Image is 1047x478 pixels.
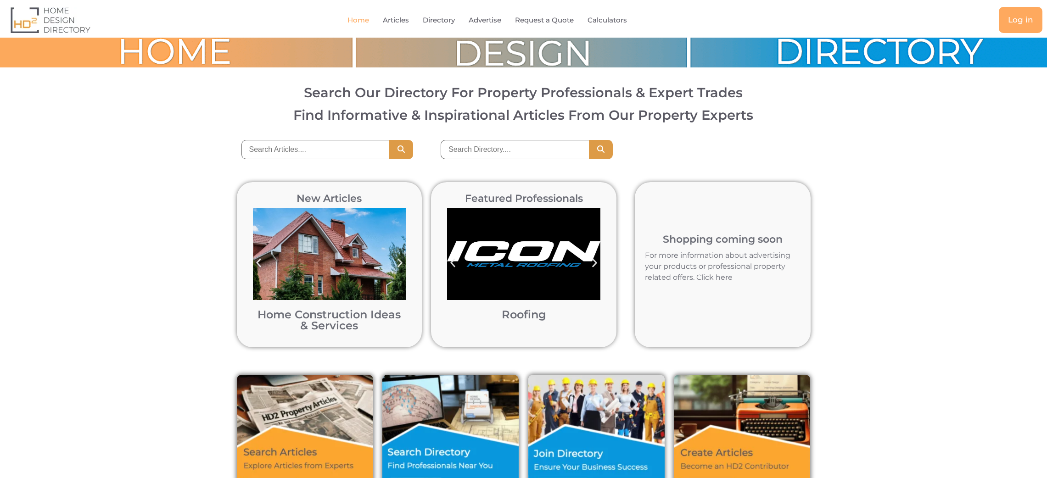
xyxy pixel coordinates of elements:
[1008,16,1033,24] span: Log in
[390,253,410,273] div: Next
[241,140,390,159] input: Search Articles....
[589,140,613,159] button: Search
[19,108,1027,122] h3: Find Informative & Inspirational Articles From Our Property Experts
[19,86,1027,99] h2: Search Our Directory For Property Professionals & Expert Trades
[248,253,269,273] div: Previous
[639,234,806,245] h2: Shopping coming soon
[347,10,369,31] a: Home
[383,10,409,31] a: Articles
[584,253,605,273] div: Next
[423,10,455,31] a: Directory
[389,140,413,159] button: Search
[502,308,546,321] a: Roofing
[999,7,1042,33] a: Log in
[515,10,574,31] a: Request a Quote
[442,253,463,273] div: Previous
[469,10,501,31] a: Advertise
[645,250,801,283] p: For more information about advertising your products or professional property related offers. Cli...
[212,10,783,31] nav: Menu
[441,140,589,159] input: Search Directory....
[248,194,411,204] h2: New Articles
[258,308,401,332] a: Home Construction Ideas & Services
[442,194,605,204] h2: Featured Professionals
[588,10,627,31] a: Calculators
